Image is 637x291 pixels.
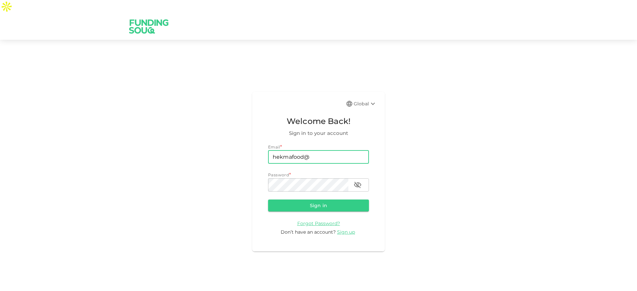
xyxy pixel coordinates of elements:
[268,145,280,149] span: Email
[268,200,369,211] button: Sign in
[268,150,369,164] input: email
[268,178,348,192] input: password
[268,129,369,137] span: Sign in to your account
[124,13,174,39] img: logo
[297,220,340,226] span: Forgot Password?
[337,229,355,235] span: Sign up
[129,13,169,39] a: logo
[268,172,289,177] span: Password
[297,220,340,226] a: Forgot Password?
[281,229,336,235] span: Don’t have an account?
[354,100,377,108] div: Global
[268,115,369,128] span: Welcome Back!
